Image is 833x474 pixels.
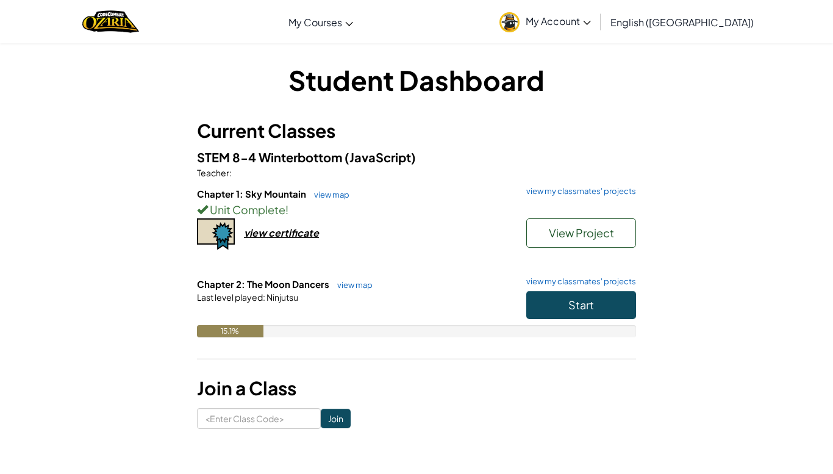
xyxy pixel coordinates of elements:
[526,15,591,27] span: My Account
[197,375,636,402] h3: Join a Class
[197,292,263,303] span: Last level played
[197,278,331,290] span: Chapter 2: The Moon Dancers
[288,16,342,29] span: My Courses
[197,226,319,239] a: view certificate
[208,203,285,217] span: Unit Complete
[526,291,636,319] button: Start
[345,149,416,165] span: (JavaScript)
[197,167,229,178] span: Teacher
[285,203,288,217] span: !
[568,298,594,312] span: Start
[321,409,351,428] input: Join
[308,190,349,199] a: view map
[197,117,636,145] h3: Current Classes
[549,226,614,240] span: View Project
[197,149,345,165] span: STEM 8-4 Winterbottom
[526,218,636,248] button: View Project
[610,16,754,29] span: English ([GEOGRAPHIC_DATA])
[331,280,373,290] a: view map
[604,5,760,38] a: English ([GEOGRAPHIC_DATA])
[244,226,319,239] div: view certificate
[265,292,298,303] span: Ninjutsu
[520,187,636,195] a: view my classmates' projects
[82,9,139,34] a: Ozaria by CodeCombat logo
[197,408,321,429] input: <Enter Class Code>
[197,188,308,199] span: Chapter 1: Sky Mountain
[197,61,636,99] h1: Student Dashboard
[197,218,235,250] img: certificate-icon.png
[82,9,139,34] img: Home
[520,278,636,285] a: view my classmates' projects
[493,2,597,41] a: My Account
[229,167,232,178] span: :
[282,5,359,38] a: My Courses
[263,292,265,303] span: :
[499,12,520,32] img: avatar
[197,325,263,337] div: 15.1%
